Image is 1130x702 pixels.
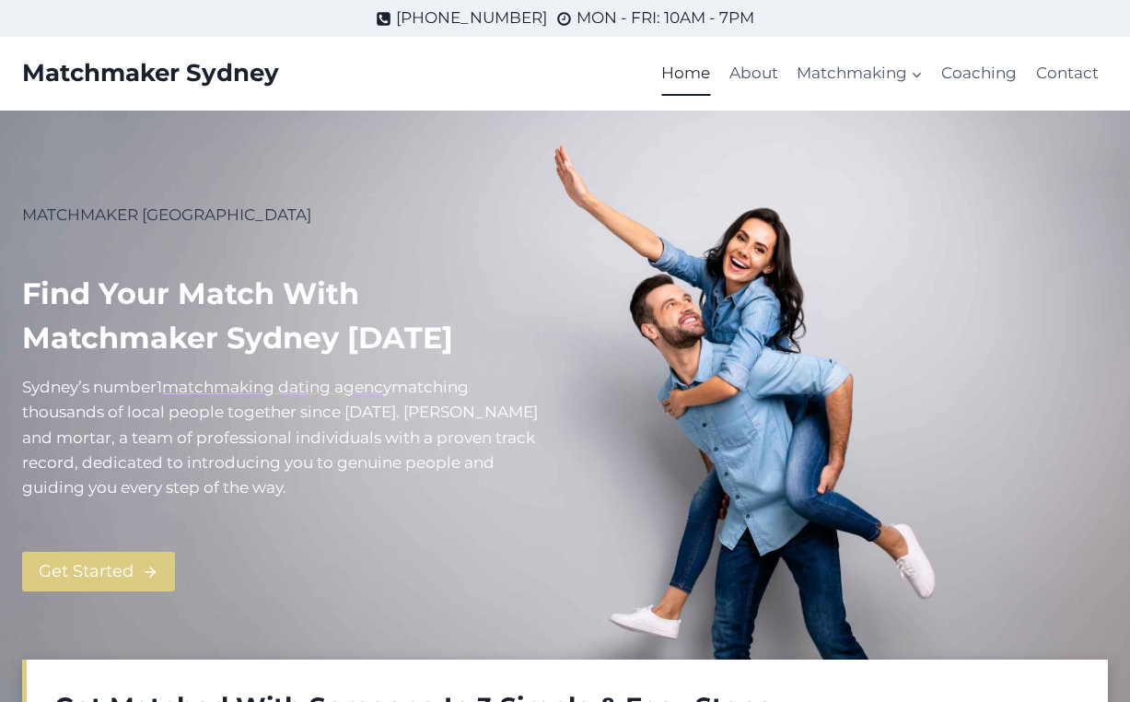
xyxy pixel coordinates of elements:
[157,378,162,396] mark: 1
[22,375,551,500] p: Sydney’s number atching thousands of local people together since [DATE]. [PERSON_NAME] and mortar...
[22,552,175,591] a: Get Started
[391,378,408,396] mark: m
[22,272,551,360] h1: Find your match with Matchmaker Sydney [DATE]
[22,203,551,228] p: MATCHMAKER [GEOGRAPHIC_DATA]
[787,52,932,96] a: Matchmaking
[720,52,787,96] a: About
[22,59,279,88] a: Matchmaker Sydney
[652,52,1108,96] nav: Primary Navigation
[39,558,134,585] span: Get Started
[396,6,547,30] span: [PHONE_NUMBER]
[577,6,754,30] span: MON - FRI: 10AM - 7PM
[797,61,923,86] span: Matchmaking
[652,52,719,96] a: Home
[1027,52,1108,96] a: Contact
[162,378,391,396] a: matchmaking dating agency
[376,6,547,30] a: [PHONE_NUMBER]
[932,52,1026,96] a: Coaching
